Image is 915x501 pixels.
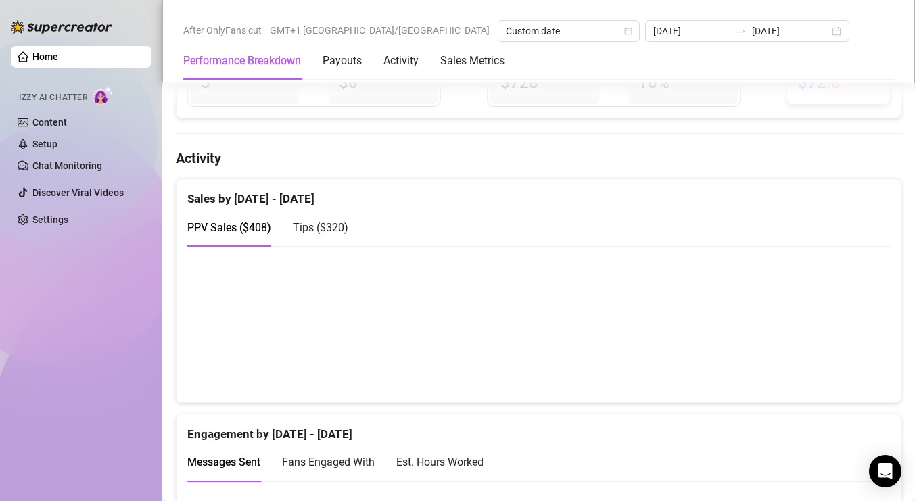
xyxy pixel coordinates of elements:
div: Engagement by [DATE] - [DATE] [187,414,890,444]
span: to [736,26,747,37]
span: Custom date [506,21,632,41]
span: calendar [624,27,632,35]
span: Tips ( $320 ) [293,221,348,234]
span: swap-right [736,26,747,37]
span: Izzy AI Chatter [19,91,87,104]
div: Payouts [323,53,362,69]
a: Home [32,51,58,62]
div: Est. Hours Worked [396,454,484,471]
a: Content [32,117,67,128]
input: End date [752,24,829,39]
a: Settings [32,214,68,225]
a: Chat Monitoring [32,160,102,171]
div: Performance Breakdown [183,53,301,69]
span: GMT+1 [GEOGRAPHIC_DATA]/[GEOGRAPHIC_DATA] [270,20,490,41]
div: Sales by [DATE] - [DATE] [187,179,890,208]
span: PPV Sales ( $408 ) [187,221,271,234]
a: Setup [32,139,57,149]
div: Open Intercom Messenger [869,455,901,487]
h4: Activity [176,149,901,168]
img: logo-BBDzfeDw.svg [11,20,112,34]
span: Messages Sent [187,456,260,469]
span: Fans Engaged With [282,456,375,469]
input: Start date [653,24,730,39]
div: Activity [383,53,419,69]
img: AI Chatter [93,86,114,105]
div: Sales Metrics [440,53,505,69]
a: Discover Viral Videos [32,187,124,198]
span: After OnlyFans cut [183,20,262,41]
